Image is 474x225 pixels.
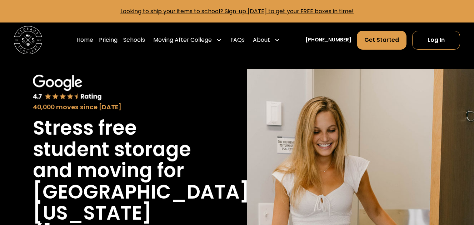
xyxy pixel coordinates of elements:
div: 40,000 moves since [DATE] [33,102,203,112]
div: Moving After College [151,30,225,50]
a: Pricing [99,30,118,50]
a: [PHONE_NUMBER] [305,36,351,44]
a: Get Started [357,31,406,50]
img: Google 4.7 star rating [33,75,102,101]
img: Storage Scholars main logo [14,26,42,54]
div: About [250,30,283,50]
div: About [253,36,270,44]
h1: Stress free student storage and moving for [33,117,203,181]
div: Moving After College [153,36,212,44]
a: Log In [412,31,460,50]
a: Looking to ship your items to school? Sign-up [DATE] to get your FREE boxes in time! [120,7,354,15]
a: Home [76,30,93,50]
a: Schools [123,30,145,50]
a: FAQs [230,30,245,50]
